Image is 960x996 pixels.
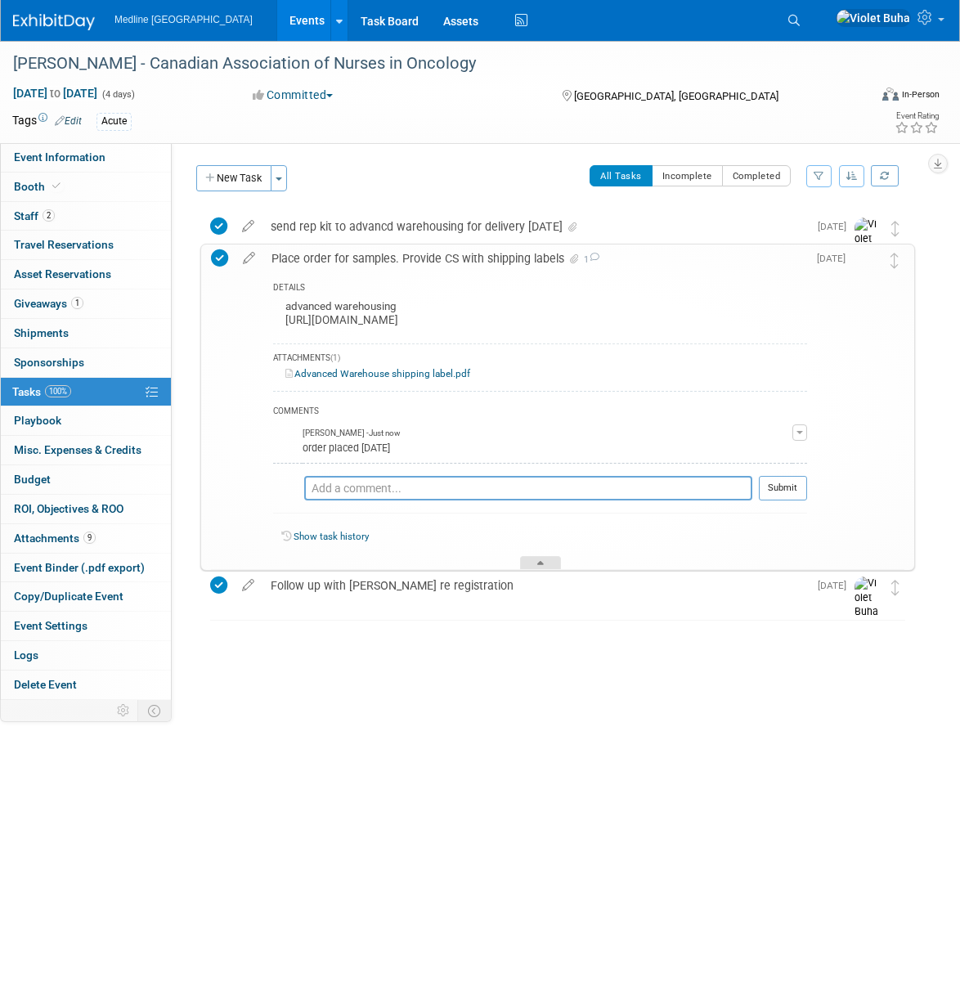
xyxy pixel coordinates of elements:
[1,202,171,231] a: Staff2
[12,385,71,398] span: Tasks
[114,14,253,25] span: Medline [GEOGRAPHIC_DATA]
[14,502,123,515] span: ROI, Objectives & ROO
[1,465,171,494] a: Budget
[71,297,83,309] span: 1
[235,251,263,266] a: edit
[273,282,807,296] div: DETAILS
[12,112,82,131] td: Tags
[83,532,96,544] span: 9
[303,428,400,439] span: [PERSON_NAME] - Just now
[263,245,807,272] div: Place order for samples. Provide CS with shipping labels
[1,406,171,435] a: Playbook
[1,378,171,406] a: Tasks100%
[1,495,171,523] a: ROI, Objectives & ROO
[836,9,911,27] img: Violet Buha
[890,253,899,268] i: Move task
[110,700,138,721] td: Personalize Event Tab Strip
[273,404,807,421] div: COMMENTS
[796,85,940,110] div: Event Format
[14,678,77,691] span: Delete Event
[14,590,123,603] span: Copy/Duplicate Event
[262,572,808,599] div: Follow up with [PERSON_NAME] re registration
[273,428,294,449] img: Violet Buha
[1,173,171,201] a: Booth
[1,641,171,670] a: Logs
[14,648,38,662] span: Logs
[330,353,340,362] span: (1)
[1,143,171,172] a: Event Information
[14,267,111,280] span: Asset Reservations
[1,260,171,289] a: Asset Reservations
[855,218,879,261] img: Violet Buha
[1,554,171,582] a: Event Binder (.pdf export)
[101,89,135,100] span: (4 days)
[234,578,262,593] a: edit
[817,253,854,264] span: [DATE]
[196,165,271,191] button: New Task
[55,115,82,127] a: Edit
[722,165,792,186] button: Completed
[13,14,95,30] img: ExhibitDay
[901,88,940,101] div: In-Person
[234,219,262,234] a: edit
[273,352,807,366] div: ATTACHMENTS
[247,87,339,103] button: Committed
[895,112,939,120] div: Event Rating
[818,580,855,591] span: [DATE]
[14,619,87,632] span: Event Settings
[43,209,55,222] span: 2
[1,348,171,377] a: Sponsorships
[138,700,172,721] td: Toggle Event Tabs
[581,254,599,265] span: 1
[1,289,171,318] a: Giveaways1
[14,532,96,545] span: Attachments
[303,439,792,455] div: order placed [DATE]
[262,213,808,240] div: send rep kit to advancd warehousing for delivery [DATE]
[14,473,51,486] span: Budget
[14,180,64,193] span: Booth
[14,443,141,456] span: Misc. Expenses & Credits
[14,150,105,164] span: Event Information
[47,87,63,100] span: to
[294,531,369,542] a: Show task history
[1,436,171,464] a: Misc. Expenses & Credits
[891,580,899,595] i: Move task
[590,165,653,186] button: All Tasks
[14,238,114,251] span: Travel Reservations
[12,86,98,101] span: [DATE] [DATE]
[7,49,849,79] div: [PERSON_NAME] - Canadian Association of Nurses in Oncology
[759,476,807,500] button: Submit
[1,319,171,348] a: Shipments
[285,368,470,379] a: Advanced Warehouse shipping label.pdf
[1,671,171,699] a: Delete Event
[574,90,778,102] span: [GEOGRAPHIC_DATA], [GEOGRAPHIC_DATA]
[882,87,899,101] img: Format-Inperson.png
[14,326,69,339] span: Shipments
[871,165,899,186] a: Refresh
[52,182,61,191] i: Booth reservation complete
[14,414,61,427] span: Playbook
[1,582,171,611] a: Copy/Duplicate Event
[1,524,171,553] a: Attachments9
[1,231,171,259] a: Travel Reservations
[14,561,145,574] span: Event Binder (.pdf export)
[14,356,84,369] span: Sponsorships
[652,165,723,186] button: Incomplete
[14,297,83,310] span: Giveaways
[1,612,171,640] a: Event Settings
[273,296,807,334] div: advanced warehousing [URL][DOMAIN_NAME]
[818,221,855,232] span: [DATE]
[273,477,296,500] img: Violet Buha
[854,249,875,271] img: Violet Buha
[855,577,879,620] img: Violet Buha
[45,385,71,397] span: 100%
[96,113,132,130] div: Acute
[891,221,899,236] i: Move task
[14,209,55,222] span: Staff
